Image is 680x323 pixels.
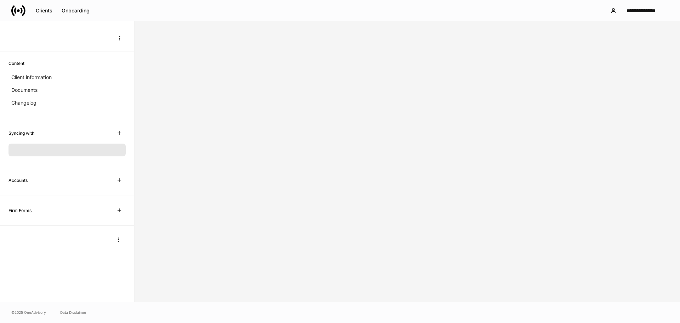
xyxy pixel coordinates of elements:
[11,74,52,81] p: Client information
[31,5,57,16] button: Clients
[8,207,32,214] h6: Firm Forms
[8,84,126,96] a: Documents
[11,99,36,106] p: Changelog
[8,130,34,137] h6: Syncing with
[60,310,86,315] a: Data Disclaimer
[11,87,38,94] p: Documents
[57,5,94,16] button: Onboarding
[8,96,126,109] a: Changelog
[62,8,90,13] div: Onboarding
[8,177,28,184] h6: Accounts
[8,60,24,67] h6: Content
[36,8,52,13] div: Clients
[8,71,126,84] a: Client information
[11,310,46,315] span: © 2025 OneAdvisory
